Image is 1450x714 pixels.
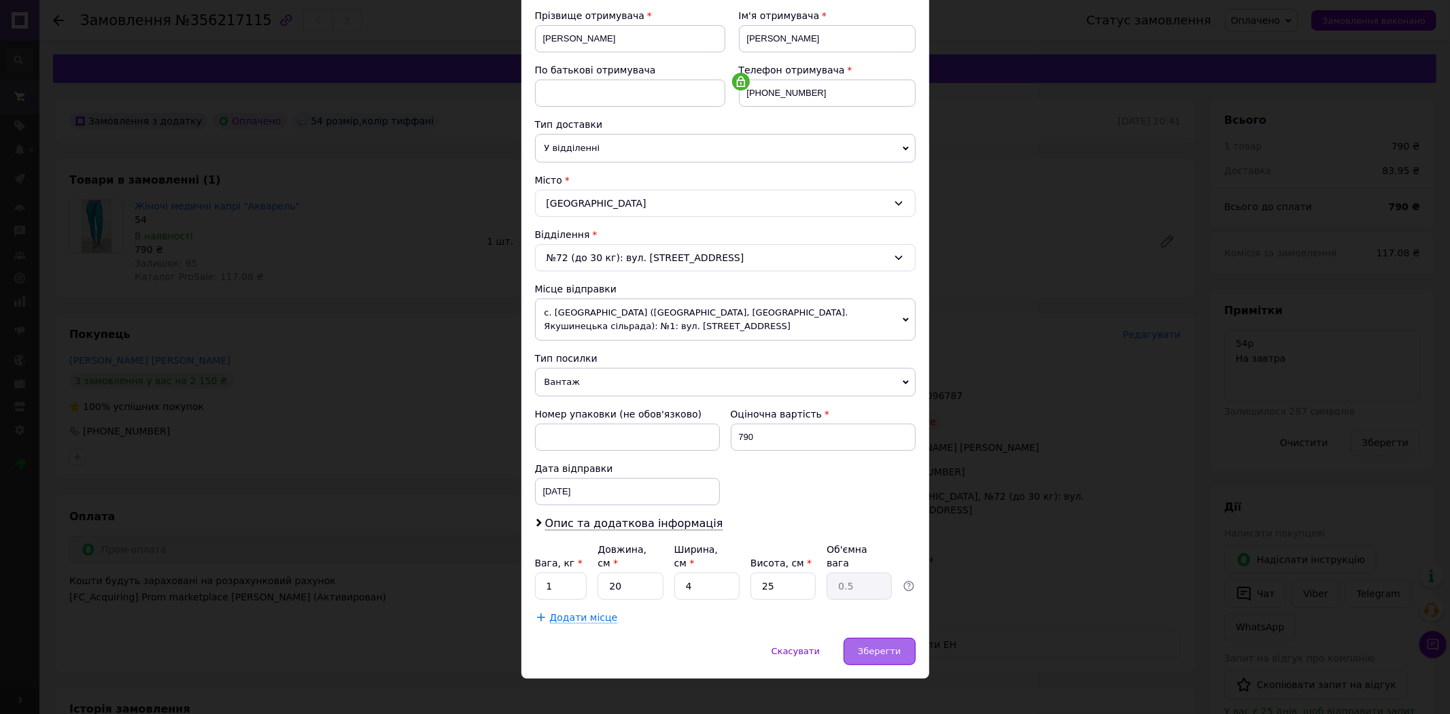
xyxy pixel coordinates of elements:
[535,190,916,217] div: [GEOGRAPHIC_DATA]
[739,80,916,107] input: +380
[535,462,720,475] div: Дата відправки
[739,65,845,75] span: Телефон отримувача
[598,544,646,568] label: Довжина, см
[535,299,916,341] span: с. [GEOGRAPHIC_DATA] ([GEOGRAPHIC_DATA], [GEOGRAPHIC_DATA]. Якушинецька сільрада): №1: вул. [STRE...
[827,543,892,570] div: Об'ємна вага
[535,119,603,130] span: Тип доставки
[772,646,820,656] span: Скасувати
[535,65,656,75] span: По батькові отримувача
[535,558,583,568] label: Вага, кг
[550,612,618,624] span: Додати місце
[858,646,901,656] span: Зберегти
[545,517,723,530] span: Опис та додаткова інформація
[750,558,812,568] label: Висота, см
[535,407,720,421] div: Номер упаковки (не обов'язково)
[535,10,645,21] span: Прізвище отримувача
[674,544,718,568] label: Ширина, см
[535,368,916,396] span: Вантаж
[535,353,598,364] span: Тип посилки
[739,10,820,21] span: Ім'я отримувача
[535,173,916,187] div: Місто
[535,228,916,241] div: Відділення
[535,284,617,294] span: Місце відправки
[535,244,916,271] div: №72 (до 30 кг): вул. [STREET_ADDRESS]
[535,134,916,163] span: У відділенні
[731,407,916,421] div: Оціночна вартість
